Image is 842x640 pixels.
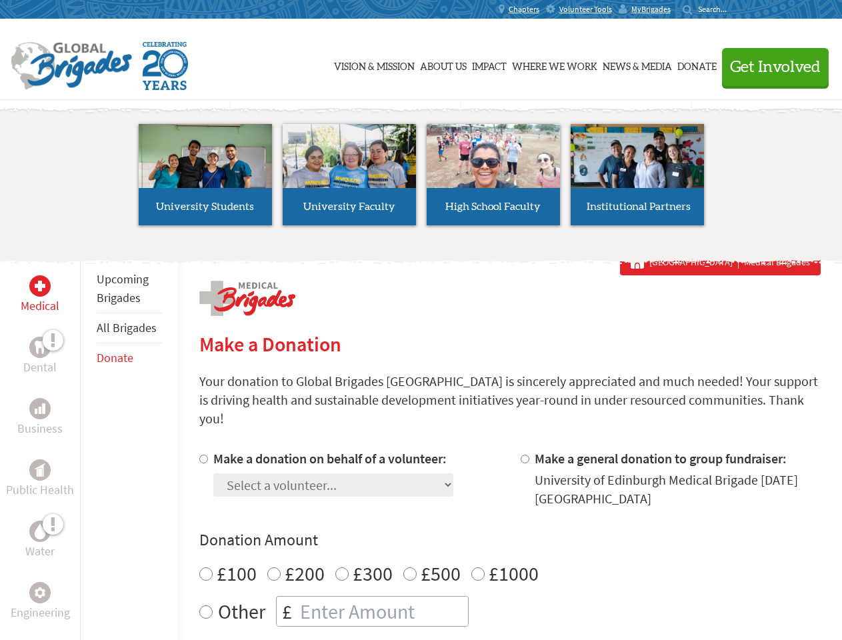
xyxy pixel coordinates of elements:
[571,124,704,213] img: menu_brigades_submenu_4.jpg
[25,542,55,561] p: Water
[489,561,539,586] label: £1000
[23,337,57,377] a: DentalDental
[29,521,51,542] div: Water
[587,201,691,212] span: Institutional Partners
[35,341,45,353] img: Dental
[535,471,821,508] div: University of Edinburgh Medical Brigade [DATE] [GEOGRAPHIC_DATA]
[535,450,787,467] label: Make a general donation to group fundraiser:
[427,124,560,225] a: High School Faculty
[631,4,671,15] span: MyBrigades
[97,271,149,305] a: Upcoming Brigades
[603,31,672,98] a: News & Media
[35,403,45,414] img: Business
[420,31,467,98] a: About Us
[199,332,821,356] h2: Make a Donation
[29,337,51,358] div: Dental
[427,124,560,189] img: menu_brigades_submenu_3.jpg
[21,275,59,315] a: MedicalMedical
[285,561,325,586] label: £200
[297,597,468,626] input: Enter Amount
[283,124,416,225] a: University Faculty
[334,31,415,98] a: Vision & Mission
[97,313,162,343] li: All Brigades
[35,281,45,291] img: Medical
[353,561,393,586] label: £300
[677,31,717,98] a: Donate
[559,4,612,15] span: Volunteer Tools
[218,596,265,627] label: Other
[472,31,507,98] a: Impact
[23,358,57,377] p: Dental
[6,459,74,499] a: Public HealthPublic Health
[199,372,821,428] p: Your donation to Global Brigades [GEOGRAPHIC_DATA] is sincerely appreciated and much needed! Your...
[35,523,45,539] img: Water
[722,48,829,86] button: Get Involved
[29,398,51,419] div: Business
[29,459,51,481] div: Public Health
[97,265,162,313] li: Upcoming Brigades
[97,350,133,365] a: Donate
[213,450,447,467] label: Make a donation on behalf of a volunteer:
[35,463,45,477] img: Public Health
[277,597,297,626] div: £
[11,582,70,622] a: EngineeringEngineering
[29,582,51,603] div: Engineering
[139,124,272,213] img: menu_brigades_submenu_1.jpg
[97,320,157,335] a: All Brigades
[156,201,254,212] span: University Students
[17,419,63,438] p: Business
[11,42,132,90] img: Global Brigades Logo
[512,31,597,98] a: Where We Work
[283,124,416,213] img: menu_brigades_submenu_2.jpg
[21,297,59,315] p: Medical
[17,398,63,438] a: BusinessBusiness
[698,4,736,14] input: Search...
[571,124,704,225] a: Institutional Partners
[139,124,272,225] a: University Students
[199,281,295,316] img: logo-medical.png
[143,42,188,90] img: Global Brigades Celebrating 20 Years
[6,481,74,499] p: Public Health
[730,59,821,75] span: Get Involved
[35,587,45,598] img: Engineering
[509,4,539,15] span: Chapters
[11,603,70,622] p: Engineering
[199,529,821,551] h4: Donation Amount
[25,521,55,561] a: WaterWater
[303,201,395,212] span: University Faculty
[445,201,541,212] span: High School Faculty
[421,561,461,586] label: £500
[217,561,257,586] label: £100
[97,343,162,373] li: Donate
[29,275,51,297] div: Medical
